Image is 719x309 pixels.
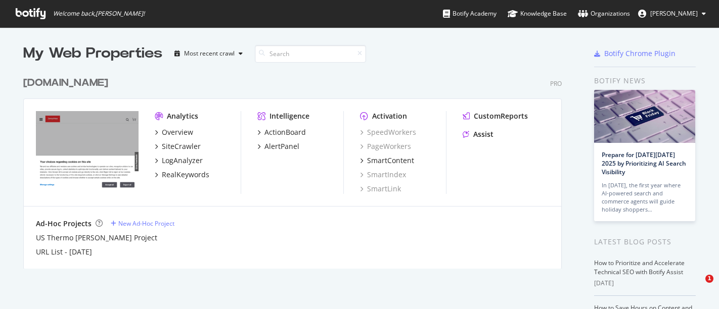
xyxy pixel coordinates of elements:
span: Prashant Kumar [650,9,698,18]
a: [DOMAIN_NAME] [23,76,112,90]
div: Activation [372,111,407,121]
div: Latest Blog Posts [594,236,696,247]
a: US Thermo [PERSON_NAME] Project [36,233,157,243]
div: SmartContent [367,156,414,166]
div: grid [23,64,570,269]
div: Pro [550,79,562,88]
div: Organizations [578,9,630,19]
div: AlertPanel [264,141,299,151]
a: New Ad-Hoc Project [111,219,174,228]
div: In [DATE], the first year where AI-powered search and commerce agents will guide holiday shoppers… [602,181,688,214]
a: SmartLink [360,184,401,194]
span: 1 [705,275,713,283]
a: Overview [155,127,193,137]
div: ActionBoard [264,127,306,137]
a: RealKeywords [155,170,209,180]
div: [DOMAIN_NAME] [23,76,108,90]
img: thermofisher.com [36,111,139,193]
a: How to Prioritize and Accelerate Technical SEO with Botify Assist [594,259,685,276]
div: SiteCrawler [162,141,201,151]
a: Assist [463,129,493,139]
a: CustomReports [463,111,528,121]
div: [DATE] [594,279,696,288]
div: LogAnalyzer [162,156,203,166]
a: URL List - [DATE] [36,247,92,257]
div: New Ad-Hoc Project [118,219,174,228]
a: Prepare for [DATE][DATE] 2025 by Prioritizing AI Search Visibility [602,150,686,176]
button: Most recent crawl [170,45,247,62]
div: My Web Properties [23,43,162,64]
a: SpeedWorkers [360,127,416,137]
button: [PERSON_NAME] [630,6,714,22]
a: AlertPanel [257,141,299,151]
div: Knowledge Base [508,9,567,19]
span: Welcome back, [PERSON_NAME] ! [53,10,145,18]
div: Botify news [594,75,696,86]
div: Analytics [167,111,198,121]
a: PageWorkers [360,141,411,151]
a: SiteCrawler [155,141,201,151]
a: ActionBoard [257,127,306,137]
img: Prepare for Black Friday 2025 by Prioritizing AI Search Visibility [594,90,695,143]
a: LogAnalyzer [155,156,203,166]
div: RealKeywords [162,170,209,180]
div: Intelligence [269,111,309,121]
a: Botify Chrome Plugin [594,48,676,59]
a: SmartIndex [360,170,406,180]
iframe: Intercom live chat [685,275,709,299]
div: CustomReports [474,111,528,121]
div: Ad-Hoc Projects [36,219,92,229]
div: Botify Chrome Plugin [604,48,676,59]
a: SmartContent [360,156,414,166]
div: Overview [162,127,193,137]
div: Most recent crawl [184,50,235,57]
div: Botify Academy [443,9,497,19]
div: Assist [473,129,493,139]
input: Search [255,45,366,63]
